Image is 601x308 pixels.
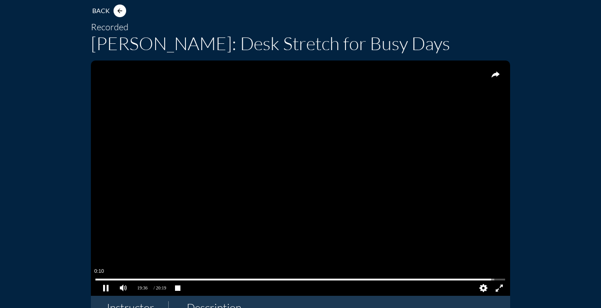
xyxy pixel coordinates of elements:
h1: [PERSON_NAME]: Desk Stretch for Busy Days [91,33,510,54]
span: Back [92,7,110,15]
i: arrow_back [116,7,123,14]
div: Recorded [91,22,510,33]
button: Back [91,3,131,19]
